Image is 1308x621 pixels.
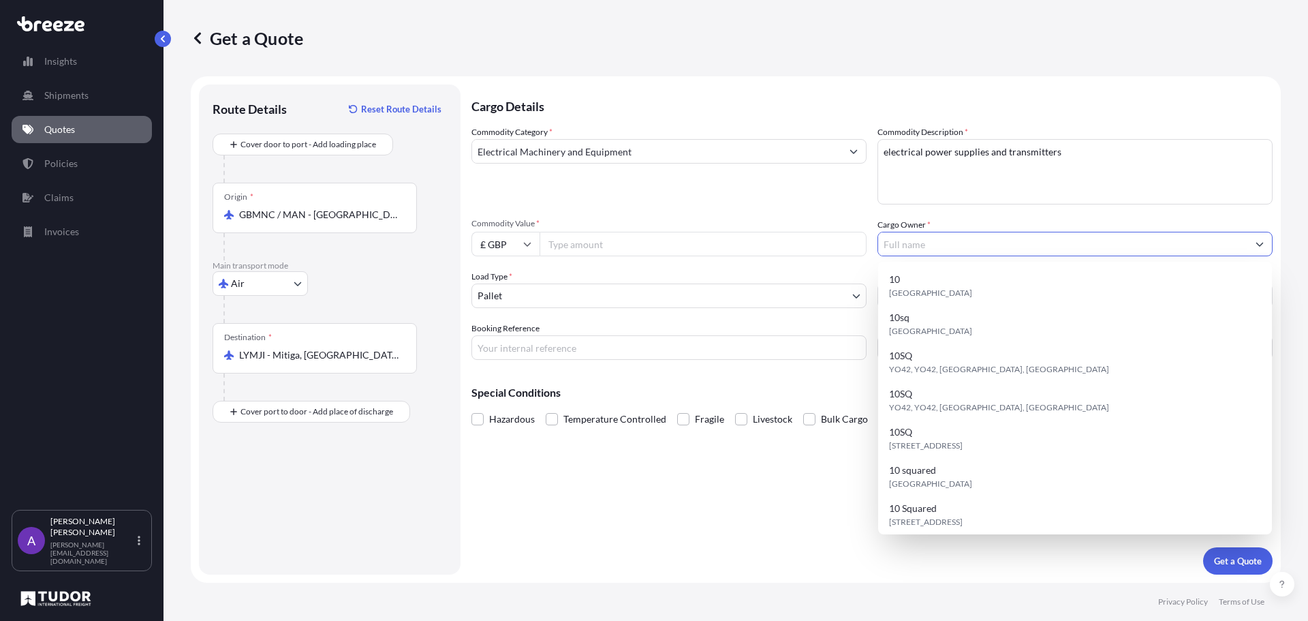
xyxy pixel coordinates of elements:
span: Commodity Value [471,218,867,229]
p: Policies [44,157,78,170]
button: Show suggestions [1247,232,1272,256]
span: 10SQ [889,425,912,439]
span: YO42, YO42, [GEOGRAPHIC_DATA], [GEOGRAPHIC_DATA] [889,363,1109,376]
span: [GEOGRAPHIC_DATA] [889,477,972,491]
input: Enter name [877,335,1273,360]
label: Commodity Description [877,125,968,139]
span: Air [231,277,245,290]
span: 10 [889,273,900,286]
label: Booking Reference [471,322,540,335]
p: Terms of Use [1219,596,1264,607]
div: Destination [224,332,272,343]
span: Hazardous [489,409,535,429]
p: Reset Route Details [361,102,441,116]
p: Main transport mode [213,260,447,271]
p: Route Details [213,101,287,117]
label: Commodity Category [471,125,552,139]
input: Your internal reference [471,335,867,360]
p: Get a Quote [1214,554,1262,568]
p: Get a Quote [191,27,303,49]
p: Claims [44,191,74,205]
label: Cargo Owner [877,218,931,232]
button: Show suggestions [841,139,866,164]
p: Insights [44,55,77,68]
p: [PERSON_NAME][EMAIL_ADDRESS][DOMAIN_NAME] [50,541,135,565]
span: Temperature Controlled [563,409,666,429]
label: Flight Number [877,322,929,335]
span: Cover door to port - Add loading place [240,138,376,151]
p: [PERSON_NAME] [PERSON_NAME] [50,516,135,538]
span: YO42, YO42, [GEOGRAPHIC_DATA], [GEOGRAPHIC_DATA] [889,401,1109,414]
span: 10 squared [889,464,936,477]
span: Freight Cost [877,270,1273,281]
p: Shipments [44,89,89,102]
span: 10 Squared [889,502,937,515]
p: Cargo Details [471,85,1273,125]
span: [STREET_ADDRESS] [889,515,963,529]
span: Cover port to door - Add place of discharge [240,405,393,419]
input: Type amount [540,232,867,256]
span: Bulk Cargo [821,409,868,429]
input: Origin [239,208,400,222]
span: 10SQ [889,349,912,363]
span: Load Type [471,270,512,284]
span: [STREET_ADDRESS] [889,439,963,453]
span: [GEOGRAPHIC_DATA] [889,286,972,300]
input: Full name [878,232,1247,256]
span: Fragile [695,409,724,429]
p: Invoices [44,225,79,239]
span: A [27,534,35,547]
span: Livestock [753,409,792,429]
input: Destination [239,348,400,362]
span: Pallet [478,289,502,303]
p: Special Conditions [471,387,1273,398]
span: 10sq [889,311,909,324]
button: Select transport [213,271,308,296]
input: Select a commodity type [472,139,841,164]
p: Privacy Policy [1158,596,1208,607]
img: organization-logo [17,588,95,609]
div: Origin [224,192,253,202]
span: [GEOGRAPHIC_DATA] [889,324,972,338]
span: 10SQ [889,387,912,401]
p: Quotes [44,123,75,136]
